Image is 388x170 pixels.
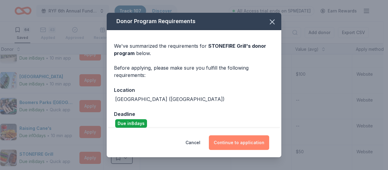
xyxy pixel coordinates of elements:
div: Location [114,86,274,94]
div: Due in 8 days [115,119,147,128]
div: [GEOGRAPHIC_DATA] ([GEOGRAPHIC_DATA]) [115,95,225,103]
div: Before applying, please make sure you fulfill the following requirements: [114,64,274,79]
button: Cancel [186,135,200,150]
div: Donor Program Requirements [107,13,281,30]
div: Deadline [114,110,274,118]
button: Continue to application [209,135,269,150]
div: We've summarized the requirements for below. [114,42,274,57]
